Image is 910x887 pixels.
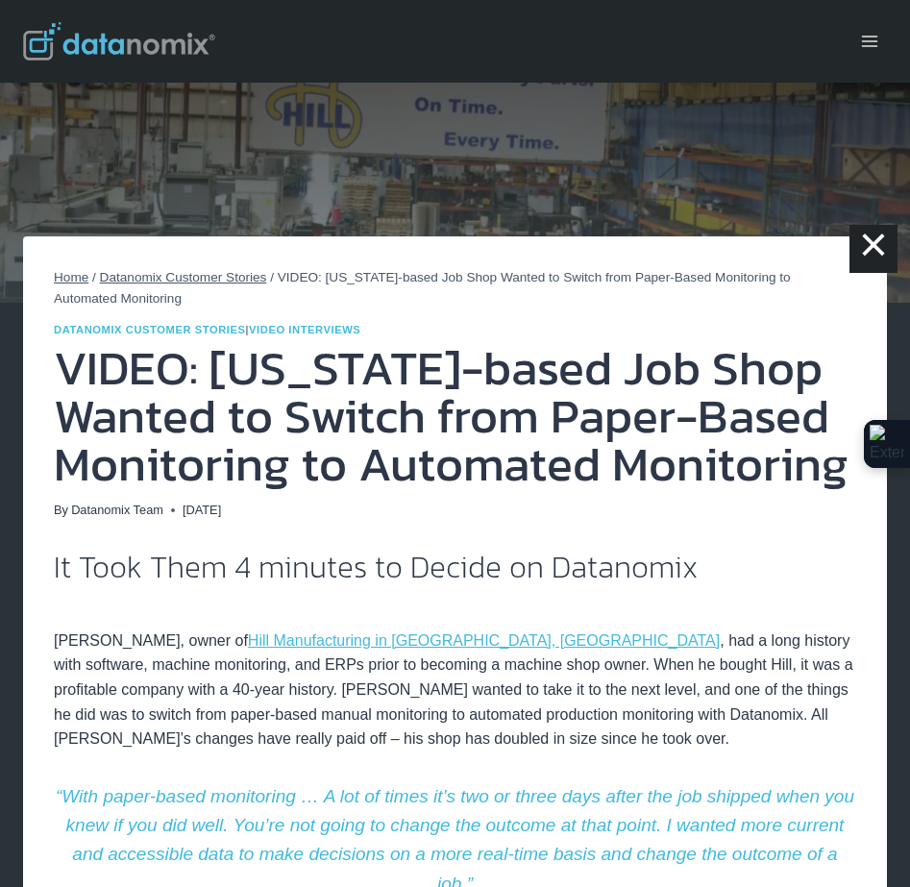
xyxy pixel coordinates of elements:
[100,270,267,284] a: Datanomix Customer Stories
[270,270,274,284] span: /
[54,270,791,306] span: VIDEO: [US_STATE]-based Job Shop Wanted to Switch from Paper-Based Monitoring to Automated Monito...
[54,552,856,613] h2: It Took Them 4 minutes to Decide on Datanomix
[54,324,246,335] a: Datanomix Customer Stories
[183,501,221,520] time: [DATE]
[54,628,856,751] p: [PERSON_NAME], owner of , had a long history with software, machine monitoring, and ERPs prior to...
[54,344,856,488] h1: VIDEO: [US_STATE]-based Job Shop Wanted to Switch from Paper-Based Monitoring to Automated Monito...
[54,267,856,309] nav: Breadcrumbs
[248,632,720,649] a: Hill Manufacturing in [GEOGRAPHIC_DATA], [GEOGRAPHIC_DATA]
[870,425,904,463] img: Extension Icon
[849,225,898,273] a: ×
[851,26,887,56] button: Open menu
[23,22,215,61] img: Datanomix
[54,324,360,335] span: |
[71,503,163,517] a: Datanomix Team
[54,501,68,520] span: By
[92,270,96,284] span: /
[249,324,360,335] a: Video Interviews
[56,786,854,835] em: “With paper-based monitoring … A lot of times it’s two or three days after the job shipped when y...
[54,270,88,284] a: Home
